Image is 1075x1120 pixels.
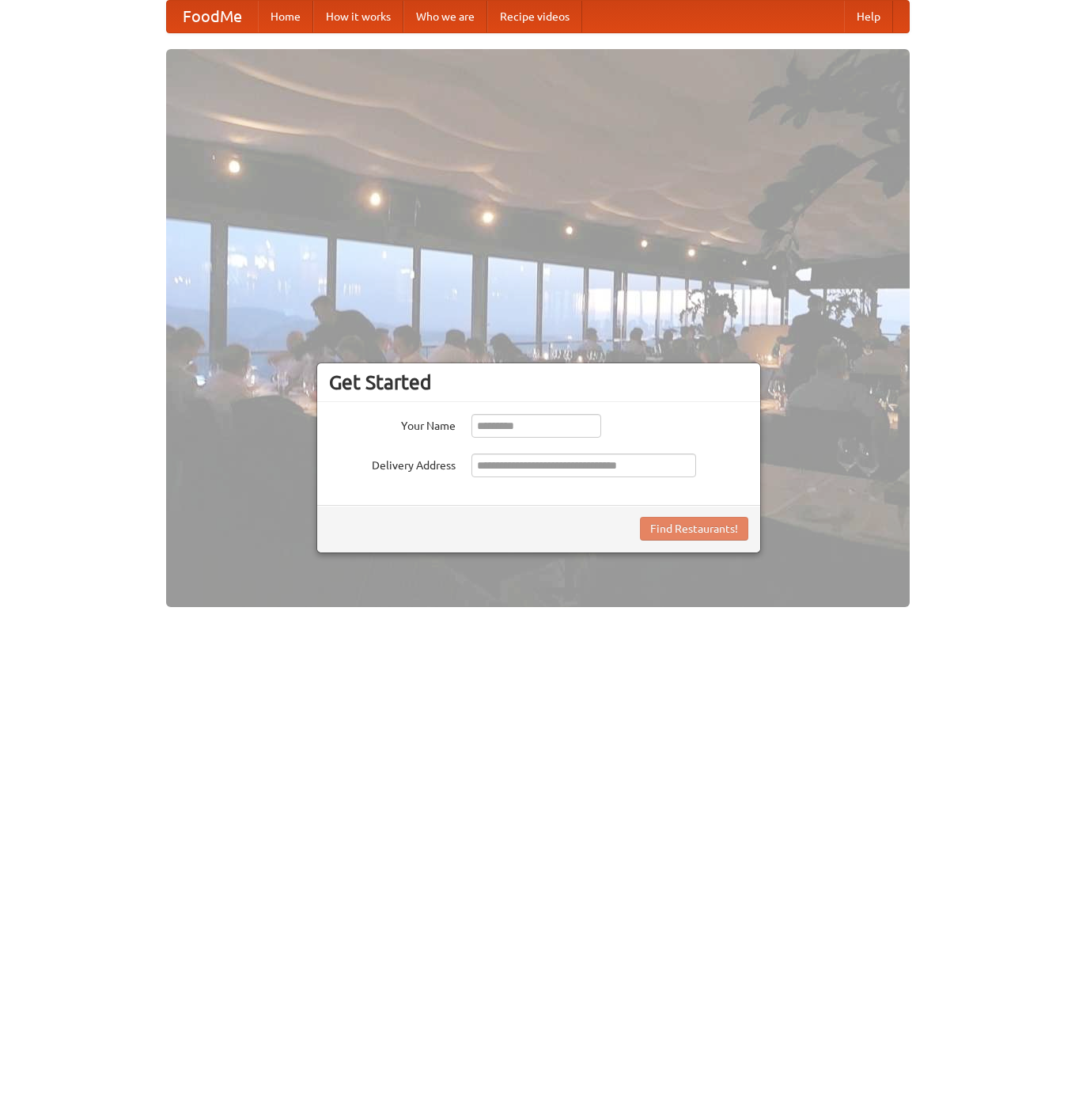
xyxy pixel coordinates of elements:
[258,1,313,32] a: Home
[403,1,487,32] a: Who we are
[313,1,403,32] a: How it works
[329,370,748,394] h3: Get Started
[167,1,258,32] a: FoodMe
[640,517,748,541] button: Find Restaurants!
[844,1,893,32] a: Help
[487,1,582,32] a: Recipe videos
[329,414,456,434] label: Your Name
[329,454,456,473] label: Delivery Address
